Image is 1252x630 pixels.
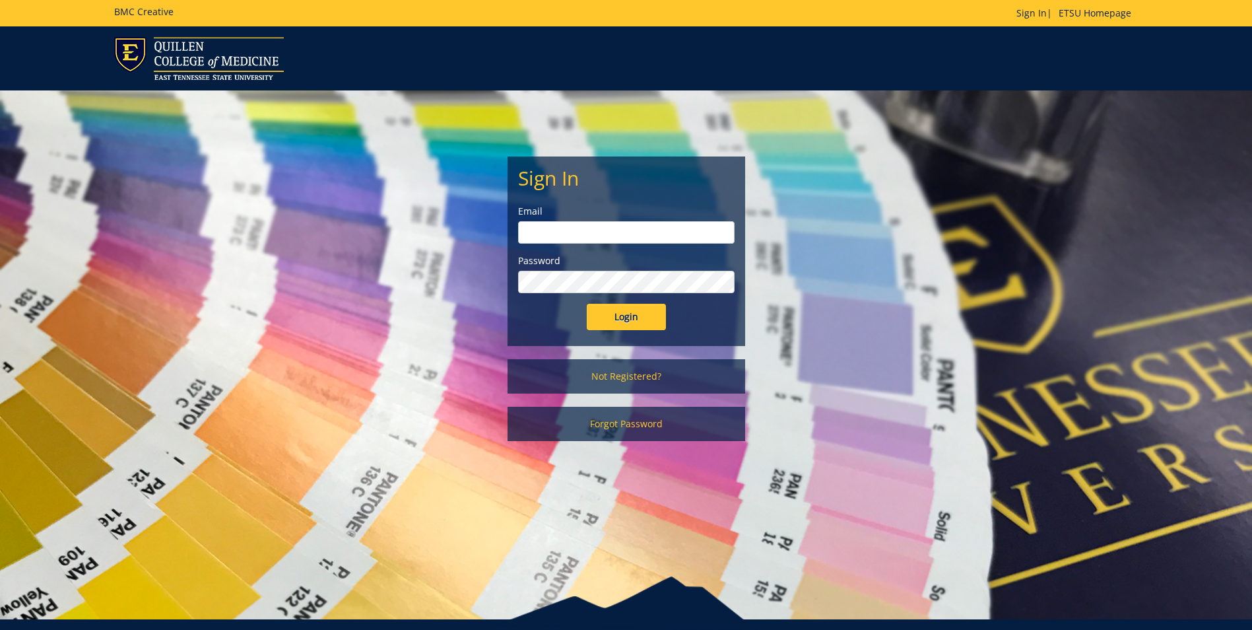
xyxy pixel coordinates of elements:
[518,254,735,267] label: Password
[518,205,735,218] label: Email
[587,304,666,330] input: Login
[114,7,174,17] h5: BMC Creative
[508,359,745,394] a: Not Registered?
[508,407,745,441] a: Forgot Password
[518,167,735,189] h2: Sign In
[1052,7,1138,19] a: ETSU Homepage
[1016,7,1138,20] p: |
[1016,7,1047,19] a: Sign In
[114,37,284,80] img: ETSU logo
